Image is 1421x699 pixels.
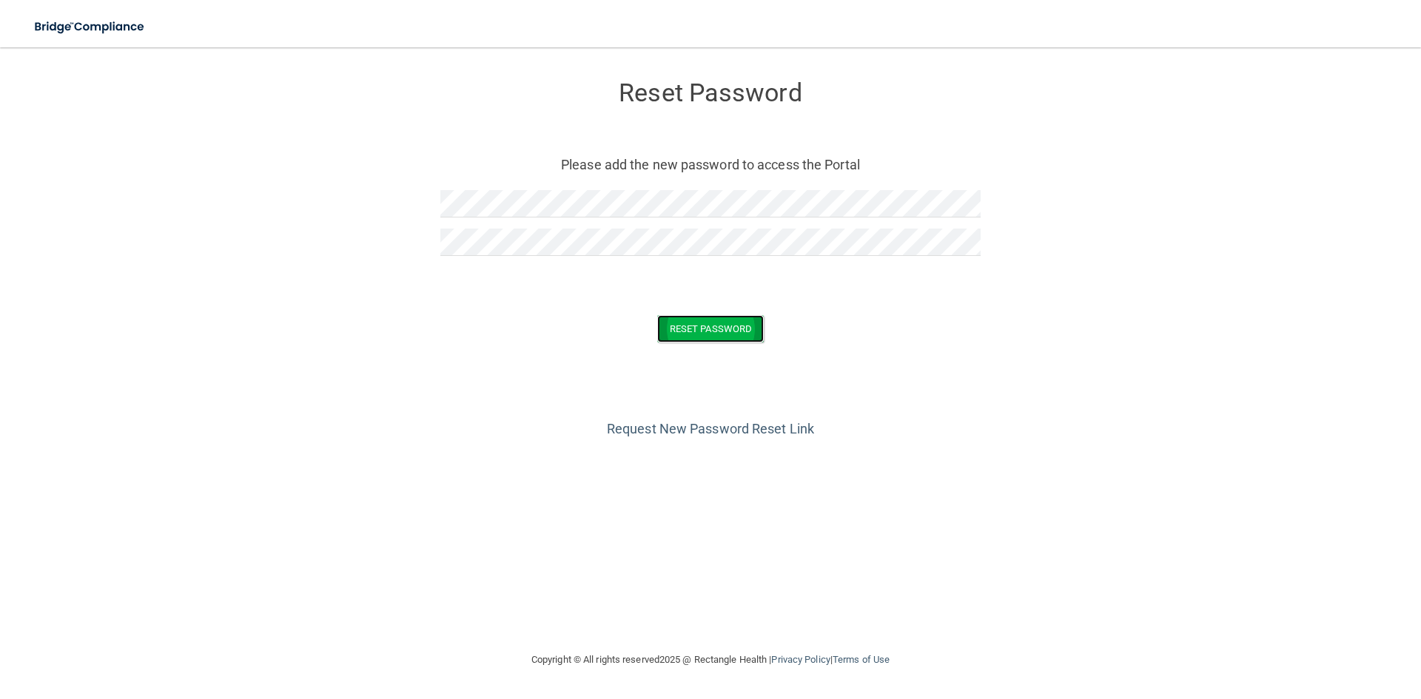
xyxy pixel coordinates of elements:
[440,636,981,683] div: Copyright © All rights reserved 2025 @ Rectangle Health | |
[451,152,970,177] p: Please add the new password to access the Portal
[607,421,814,436] a: Request New Password Reset Link
[440,79,981,107] h3: Reset Password
[22,12,158,42] img: bridge_compliance_login_screen.278c3ca4.svg
[833,654,890,665] a: Terms of Use
[657,315,764,342] button: Reset Password
[771,654,830,665] a: Privacy Policy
